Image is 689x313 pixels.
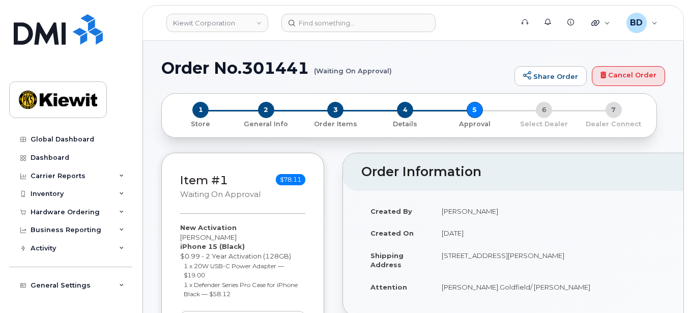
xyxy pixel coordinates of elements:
[180,173,228,187] a: Item #1
[645,269,681,305] iframe: Messenger Launcher
[276,174,305,185] span: $78.11
[314,59,392,75] small: (Waiting On Approval)
[184,281,298,298] small: 1 x Defender Series Pro Case for iPhone Black — $58.12
[258,102,274,118] span: 2
[375,120,436,129] p: Details
[170,118,232,129] a: 1 Store
[370,207,412,215] strong: Created By
[180,242,245,250] strong: iPhone 15 (Black)
[327,102,343,118] span: 3
[305,120,366,129] p: Order Items
[301,118,370,129] a: 3 Order Items
[370,229,414,237] strong: Created On
[370,118,440,129] a: 4 Details
[184,262,284,279] small: 1 x 20W USB-C Power Adapter — $19.00
[174,120,227,129] p: Store
[161,59,509,77] h1: Order No.301441
[514,66,587,87] a: Share Order
[180,190,261,199] small: Waiting On Approval
[232,118,301,129] a: 2 General Info
[370,251,404,269] strong: Shipping Address
[370,283,407,291] strong: Attention
[236,120,297,129] p: General Info
[180,223,237,232] strong: New Activation
[192,102,209,118] span: 1
[592,66,665,87] a: Cancel Order
[397,102,413,118] span: 4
